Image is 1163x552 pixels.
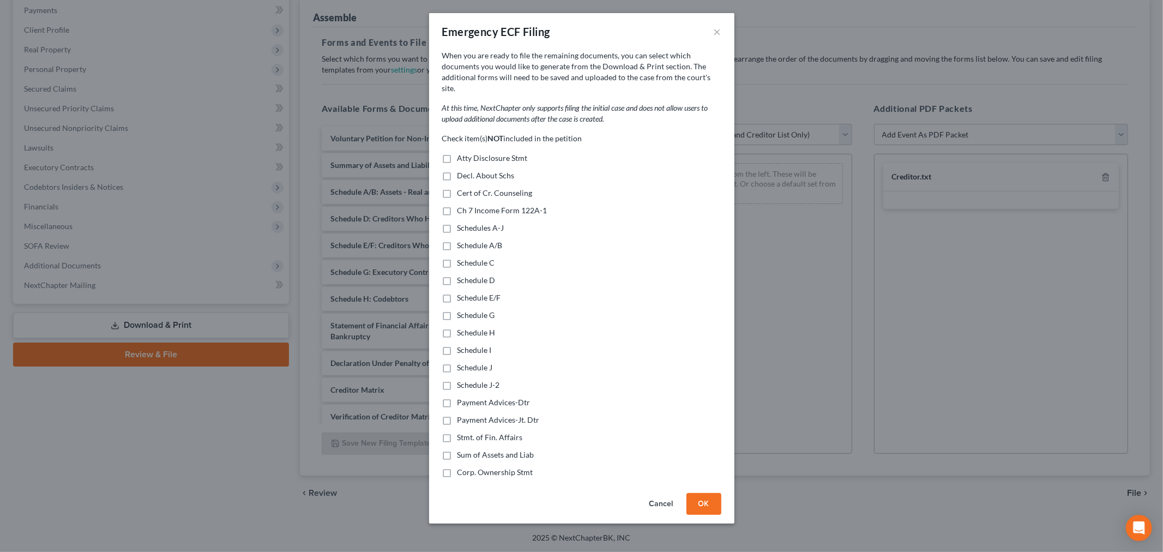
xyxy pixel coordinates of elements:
[457,328,496,337] span: Schedule H
[442,133,721,144] p: Check item(s) included in the petition
[457,258,495,267] span: Schedule C
[714,25,721,38] button: ×
[488,134,504,143] strong: NOT
[457,275,496,285] span: Schedule D
[442,24,550,39] div: Emergency ECF Filing
[457,171,515,180] span: Decl. About Schs
[442,50,721,94] p: When you are ready to file the remaining documents, you can select which documents you would like...
[457,241,503,250] span: Schedule A/B
[457,415,540,424] span: Payment Advices-Jt. Dtr
[457,467,533,477] span: Corp. Ownership Stmt
[457,345,492,355] span: Schedule I
[457,188,533,197] span: Cert of Cr. Counseling
[457,433,523,442] span: Stmt. of Fin. Affairs
[457,310,495,320] span: Schedule G
[641,493,682,515] button: Cancel
[457,223,504,232] span: Schedules A-J
[457,363,493,372] span: Schedule J
[686,493,721,515] button: OK
[457,450,534,459] span: Sum of Assets and Liab
[457,153,528,163] span: Atty Disclosure Stmt
[457,206,547,215] span: Ch 7 Income Form 122A-1
[1126,515,1152,541] div: Open Intercom Messenger
[457,293,501,302] span: Schedule E/F
[442,103,721,124] p: At this time, NextChapter only supports filing the initial case and does not allow users to uploa...
[457,380,500,389] span: Schedule J-2
[457,398,531,407] span: Payment Advices-Dtr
